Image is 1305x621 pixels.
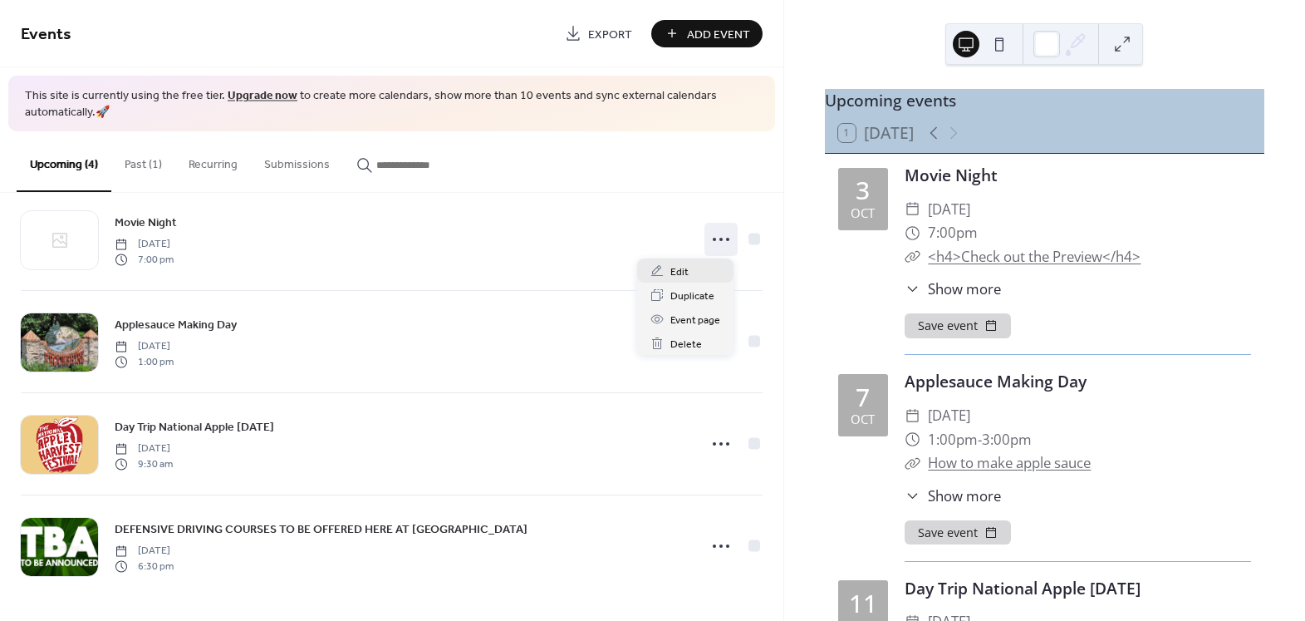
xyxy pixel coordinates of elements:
[928,221,978,245] span: 7:00pm
[928,247,1141,266] a: <h4>Check out the Preview</h4>
[115,521,527,539] span: DEFENSIVE DRIVING COURSES TO BE OFFERED HERE AT [GEOGRAPHIC_DATA]
[25,88,758,121] span: This site is currently using the free tier. to create more calendars, show more than 10 events an...
[905,520,1011,545] button: Save event
[851,413,875,426] div: Oct
[856,178,870,203] div: 3
[251,131,343,190] button: Submissions
[552,20,645,47] a: Export
[228,85,297,107] a: Upgrade now
[687,26,750,43] span: Add Event
[905,370,1087,392] a: Applesauce Making Day
[115,252,174,267] span: 7:00 pm
[905,221,920,245] div: ​
[115,213,177,232] a: Movie Night
[851,207,875,219] div: Oct
[17,131,111,192] button: Upcoming (4)
[115,214,177,232] span: Movie Night
[905,485,1002,506] button: ​Show more
[978,428,982,452] span: -
[588,26,632,43] span: Export
[115,354,174,369] span: 1:00 pm
[670,312,720,329] span: Event page
[825,89,1264,113] div: Upcoming events
[651,20,763,47] button: Add Event
[928,428,978,452] span: 1:00pm
[849,591,877,616] div: 11
[115,339,174,354] span: [DATE]
[115,456,173,471] span: 9:30 am
[670,288,714,305] span: Duplicate
[905,278,920,299] div: ​
[115,544,174,559] span: [DATE]
[856,385,870,410] div: 7
[905,245,920,269] div: ​
[115,441,173,456] span: [DATE]
[21,18,71,51] span: Events
[905,404,920,428] div: ​
[928,198,970,222] span: [DATE]
[905,278,1002,299] button: ​Show more
[115,317,237,334] span: Applesauce Making Day
[175,131,251,190] button: Recurring
[905,164,998,186] a: Movie Night
[928,404,970,428] span: [DATE]
[115,315,237,334] a: Applesauce Making Day
[115,520,527,539] a: DEFENSIVE DRIVING COURSES TO BE OFFERED HERE AT [GEOGRAPHIC_DATA]
[905,451,920,476] div: ​
[115,237,174,252] span: [DATE]
[928,485,1001,506] span: Show more
[982,428,1032,452] span: 3:00pm
[905,485,920,506] div: ​
[115,419,274,436] span: Day Trip National Apple [DATE]
[928,453,1091,472] a: How to make apple sauce
[905,577,1141,599] a: Day Trip National Apple [DATE]
[111,131,175,190] button: Past (1)
[905,428,920,452] div: ​
[115,559,174,574] span: 6:30 pm
[115,417,274,436] a: Day Trip National Apple [DATE]
[905,313,1011,338] button: Save event
[928,278,1001,299] span: Show more
[670,336,702,353] span: Delete
[670,264,689,281] span: Edit
[905,198,920,222] div: ​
